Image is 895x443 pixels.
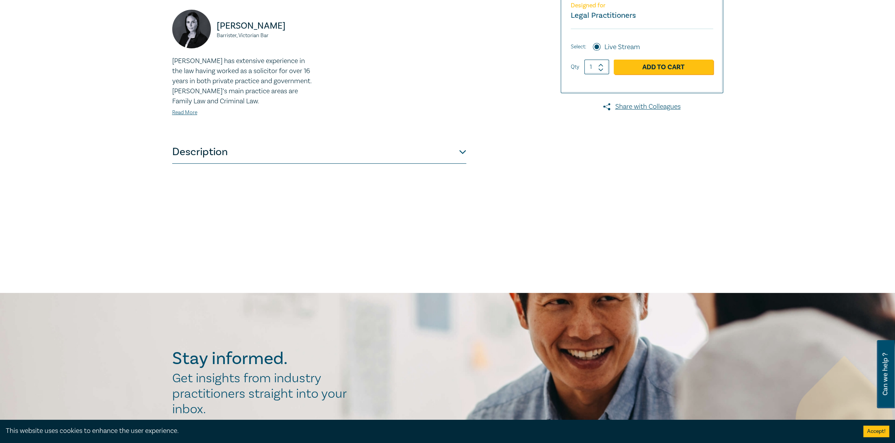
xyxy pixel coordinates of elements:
span: Select: [571,43,586,51]
span: Can we help ? [881,345,889,404]
input: 1 [584,60,609,74]
p: [PERSON_NAME] [217,20,315,32]
label: Live Stream [604,42,640,52]
small: Barrister, Victorian Bar [217,33,315,38]
p: Designed for [571,2,713,9]
small: Legal Practitioners [571,10,636,21]
h2: Stay informed. [172,349,355,369]
button: Accept cookies [863,426,889,437]
img: https://s3.ap-southeast-2.amazonaws.com/leo-cussen-store-production-content/Contacts/Michelle%20B... [172,10,211,48]
a: Add to Cart [614,60,713,74]
a: Read More [172,109,197,116]
a: Share with Colleagues [561,102,723,112]
h2: Get insights from industry practitioners straight into your inbox. [172,371,355,417]
label: Qty [571,63,579,71]
div: This website uses cookies to enhance the user experience. [6,426,852,436]
button: Description [172,140,466,164]
p: [PERSON_NAME] has extensive experience in the law having worked as a solicitor for over 16 years ... [172,56,315,106]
